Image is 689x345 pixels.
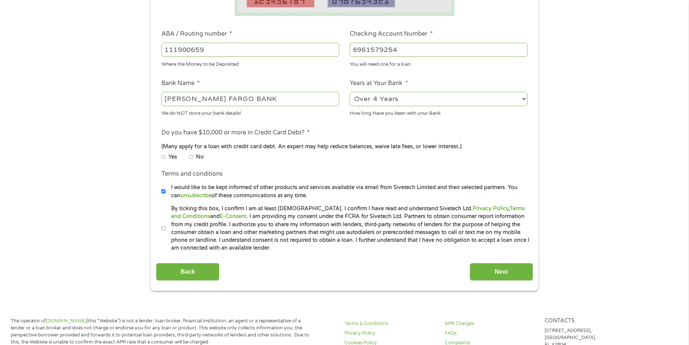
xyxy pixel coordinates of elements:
[350,79,408,87] label: Years at Your Bank
[473,205,509,212] a: Privacy Policy
[166,205,530,252] label: By ticking this box, I confirm I am at least [DEMOGRAPHIC_DATA]. I confirm I have read and unders...
[166,183,530,199] label: I would like to be kept informed of other products and services available via email from Sivetech...
[169,153,177,161] label: Yes
[350,107,528,117] div: How long Have you been with your Bank
[196,153,204,161] label: No
[161,143,528,151] div: (Many apply for a loan with credit card debt. An expert may help reduce balances, waive late fees...
[545,318,645,325] h4: Contacts
[180,192,212,199] a: unsubscribe
[156,263,219,281] input: Back
[220,213,246,219] a: E-Consent
[161,129,310,137] label: Do you have $10,000 or more in Credit Card Debt?
[161,79,200,87] label: Bank Name
[445,330,545,337] a: FAQs
[46,318,86,324] a: [DOMAIN_NAME]
[161,43,339,57] input: 263177916
[350,43,528,57] input: 345634636
[161,107,339,117] div: We do NOT store your bank details!
[344,320,445,327] a: Terms & Conditions
[350,58,528,68] div: You will need one for a loan.
[350,30,432,38] label: Checking Account Number
[344,330,445,337] a: Privacy Policy
[161,170,223,178] label: Terms and conditions
[470,263,533,281] input: Next
[445,320,545,327] a: APR Charges
[161,58,339,68] div: Where the Money to be Deposited
[161,30,232,38] label: ABA / Routing number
